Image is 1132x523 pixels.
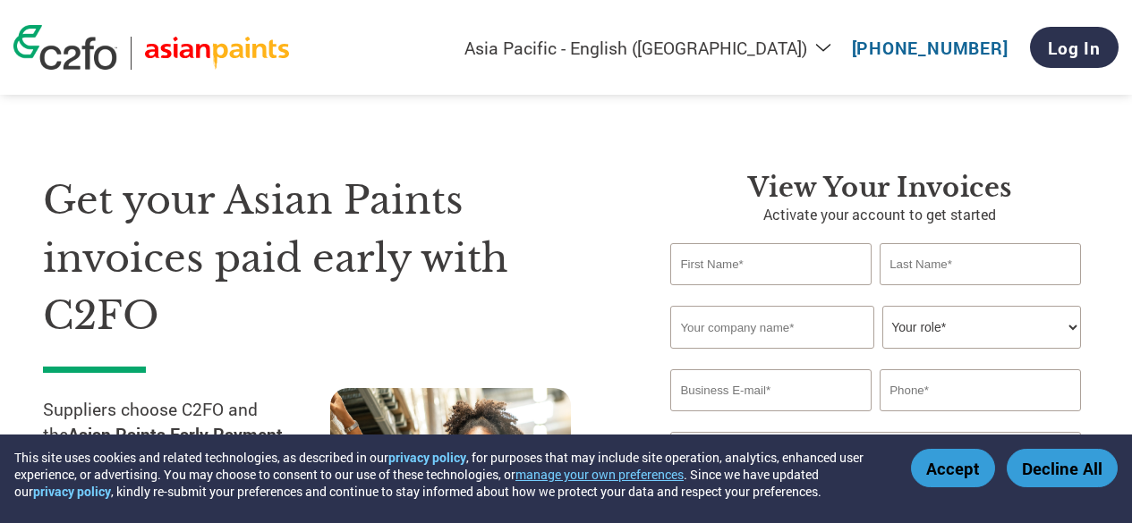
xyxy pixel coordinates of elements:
h3: View your invoices [670,172,1089,204]
button: Decline All [1007,449,1118,487]
div: Invalid first name or first name is too long [670,287,871,299]
a: [PHONE_NUMBER] [852,37,1009,59]
h1: Get your Asian Paints invoices paid early with C2FO [43,172,617,345]
input: Your company name* [670,306,873,349]
a: privacy policy [388,449,466,466]
div: Invalid company name or company name is too long [670,350,1080,362]
input: Last Name* [880,243,1080,285]
img: Asian Paints [145,37,289,70]
div: Inavlid Phone Number [880,413,1080,425]
button: Accept [911,449,995,487]
div: This site uses cookies and related technologies, as described in our , for purposes that may incl... [14,449,885,500]
input: Invalid Email format [670,369,871,411]
a: Log In [1030,27,1119,68]
a: privacy policy [33,483,111,500]
button: manage your own preferences [515,466,684,483]
select: Title/Role [882,306,1080,349]
input: First Name* [670,243,871,285]
input: Phone* [880,369,1080,411]
div: Inavlid Email Address [670,413,871,425]
div: Invalid last name or last name is too long [880,287,1080,299]
img: c2fo logo [13,25,117,70]
p: Activate your account to get started [670,204,1089,225]
strong: Asian Paints Early Payment Programme [43,423,283,471]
